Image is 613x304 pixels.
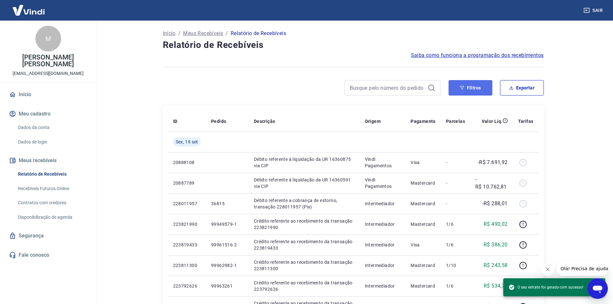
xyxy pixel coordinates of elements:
p: Intermediador [365,221,401,227]
p: 1/6 [446,283,465,289]
p: R$ 534,71 [484,282,508,290]
p: / [178,30,181,37]
a: Segurança [8,229,88,243]
p: Crédito referente ao recebimento da transação 223811300 [254,259,355,272]
a: Fale conosco [8,248,88,262]
p: ID [173,118,178,124]
p: 223811300 [173,262,201,269]
p: Vindi Pagamentos [365,156,401,169]
span: Olá! Precisa de ajuda? [4,5,54,10]
span: Sex, 19 set [176,139,198,145]
button: Exportar [500,80,544,96]
p: 99961516-2 [211,242,244,248]
p: / [226,30,228,37]
p: Relatório de Recebíveis [231,30,286,37]
p: 99963261 [211,283,244,289]
p: -R$ 10.762,81 [475,175,508,191]
p: Pagamento [411,118,436,124]
p: 20888108 [173,159,201,166]
p: Intermediador [365,242,401,248]
p: 228011957 [173,200,201,207]
input: Busque pelo número do pedido [350,83,425,93]
p: Origem [365,118,381,124]
p: Tarifas [518,118,534,124]
p: Intermediador [365,200,401,207]
button: Meu cadastro [8,107,88,121]
h4: Relatório de Recebíveis [163,39,544,51]
p: [PERSON_NAME] [PERSON_NAME] [5,54,91,68]
button: Filtros [449,80,492,96]
p: 1/10 [446,262,465,269]
span: O seu extrato foi gerado com sucesso! [508,284,583,290]
p: -R$ 7.691,92 [478,159,508,166]
p: 99949579-1 [211,221,244,227]
p: 1/6 [446,221,465,227]
img: Vindi [8,0,50,20]
div: M [35,26,61,51]
a: Início [8,88,88,102]
p: Débito referente a cobrança de estorno, transação 228011957 (Pix) [254,197,355,210]
p: Crédito referente ao recebimento da transação 223819433 [254,238,355,251]
p: Débito referente à liquidação da UR 16360875 via CIP [254,156,355,169]
p: -R$ 288,01 [482,200,508,207]
p: 223819433 [173,242,201,248]
p: Vindi Pagamentos [365,177,401,189]
p: Parcelas [446,118,465,124]
p: R$ 386,20 [484,241,508,249]
a: Dados de login [15,135,88,149]
p: Pedido [211,118,226,124]
p: Intermediador [365,262,401,269]
p: [EMAIL_ADDRESS][DOMAIN_NAME] [13,70,84,77]
a: Recebíveis Futuros Online [15,182,88,195]
iframe: Fechar mensagem [541,263,554,276]
p: Crédito referente ao recebimento da transação 223792626 [254,280,355,292]
p: Débito referente à liquidação da UR 16360591 via CIP [254,177,355,189]
p: 1/6 [446,242,465,248]
p: - [446,159,465,166]
p: R$ 243,58 [484,262,508,269]
button: Meus recebíveis [8,153,88,168]
p: 99962982-1 [211,262,244,269]
p: 20887789 [173,180,201,186]
p: 223792626 [173,283,201,289]
a: Meus Recebíveis [183,30,223,37]
iframe: Mensagem da empresa [557,262,608,276]
p: Valor Líq. [482,118,503,124]
p: Mastercard [411,262,436,269]
p: Visa [411,159,436,166]
p: Crédito referente ao recebimento da transação 223821990 [254,218,355,231]
iframe: Botão para abrir a janela de mensagens [587,278,608,299]
a: Relatório de Recebíveis [15,168,88,181]
button: Sair [582,5,605,16]
p: - [446,180,465,186]
p: 223821990 [173,221,201,227]
a: Saiba como funciona a programação dos recebimentos [411,51,544,59]
a: Início [163,30,176,37]
p: - [446,200,465,207]
a: Disponibilização de agenda [15,211,88,224]
a: Dados da conta [15,121,88,134]
p: Intermediador [365,283,401,289]
p: Visa [411,242,436,248]
p: R$ 490,02 [484,220,508,228]
a: Contratos com credores [15,196,88,209]
p: Mastercard [411,221,436,227]
p: Mastercard [411,180,436,186]
p: Mastercard [411,283,436,289]
p: Descrição [254,118,275,124]
p: 36815 [211,200,244,207]
p: Mastercard [411,200,436,207]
